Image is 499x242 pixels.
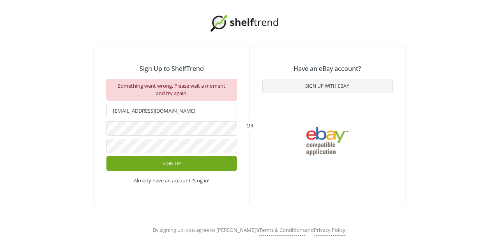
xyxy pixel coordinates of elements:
div: OR [243,119,257,132]
button: Sign Up with Ebay [262,79,393,93]
button: Sign Up [106,156,237,171]
div: By signing up, you agree to [PERSON_NAME]'s and . [6,226,493,236]
input: Email address [106,104,237,118]
div: Already have an account ? [113,177,231,186]
h3: Sign Up to ShelfTrend [106,65,237,72]
a: Log in! [194,177,209,186]
img: ebay.png [300,121,355,162]
div: Something went wrong. Please wait a moment and try again. [106,79,237,101]
img: logo [211,15,288,32]
a: Terms & Conditions [259,226,305,236]
h3: Have an eBay account? [262,65,393,72]
a: Privacy Policy [314,226,345,236]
